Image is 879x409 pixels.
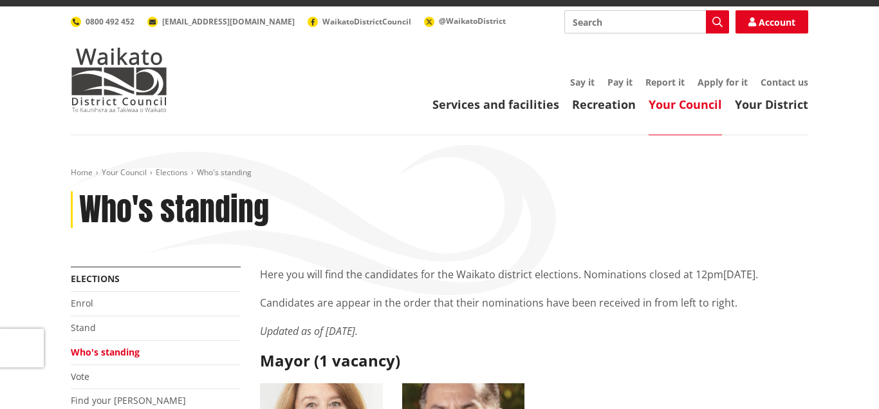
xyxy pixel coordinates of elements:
[645,76,685,88] a: Report it
[71,370,89,383] a: Vote
[649,97,722,112] a: Your Council
[736,10,808,33] a: Account
[79,191,269,229] h1: Who's standing
[735,97,808,112] a: Your District
[260,324,358,338] em: Updated as of [DATE].
[71,272,120,285] a: Elections
[260,267,808,282] p: Here you will find the candidates for the Waikato district elections. Nominations closed at 12pm[...
[71,321,96,334] a: Stand
[424,15,506,26] a: @WaikatoDistrict
[197,167,252,178] span: Who's standing
[564,10,729,33] input: Search input
[156,167,188,178] a: Elections
[147,16,295,27] a: [EMAIL_ADDRESS][DOMAIN_NAME]
[698,76,748,88] a: Apply for it
[71,48,167,112] img: Waikato District Council - Te Kaunihera aa Takiwaa o Waikato
[260,350,400,371] strong: Mayor (1 vacancy)
[439,15,506,26] span: @WaikatoDistrict
[162,16,295,27] span: [EMAIL_ADDRESS][DOMAIN_NAME]
[71,297,93,309] a: Enrol
[71,167,93,178] a: Home
[102,167,147,178] a: Your Council
[570,76,595,88] a: Say it
[71,167,808,178] nav: breadcrumb
[761,76,808,88] a: Contact us
[71,394,186,406] a: Find your [PERSON_NAME]
[432,97,559,112] a: Services and facilities
[260,295,808,310] p: Candidates are appear in the order that their nominations have been received in from left to right.
[71,16,134,27] a: 0800 492 452
[71,346,140,358] a: Who's standing
[322,16,411,27] span: WaikatoDistrictCouncil
[86,16,134,27] span: 0800 492 452
[607,76,633,88] a: Pay it
[572,97,636,112] a: Recreation
[308,16,411,27] a: WaikatoDistrictCouncil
